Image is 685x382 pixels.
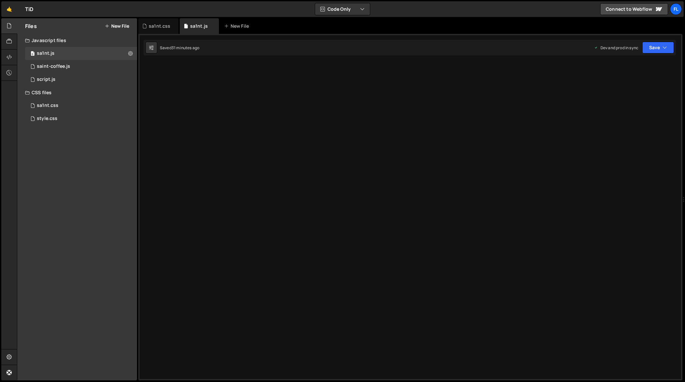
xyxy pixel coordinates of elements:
[37,77,55,82] div: script.js
[642,42,674,53] button: Save
[594,45,638,51] div: Dev and prod in sync
[37,64,70,69] div: saint-coffee.js
[190,23,208,29] div: sa1nt.js
[37,103,58,109] div: sa1nt.css
[25,60,137,73] div: 4604/27020.js
[25,5,33,13] div: TiD
[315,3,370,15] button: Code Only
[17,34,137,47] div: Javascript files
[25,47,137,60] div: 4604/37981.js
[105,23,129,29] button: New File
[17,86,137,99] div: CSS files
[600,3,668,15] a: Connect to Webflow
[31,51,35,57] span: 0
[25,22,37,30] h2: Files
[37,51,54,56] div: sa1nt.js
[25,73,137,86] div: 4604/24567.js
[149,23,170,29] div: sa1nt.css
[670,3,682,15] a: Fl
[25,112,137,125] div: 4604/25434.css
[172,45,199,51] div: 31 minutes ago
[160,45,199,51] div: Saved
[224,23,251,29] div: New File
[25,99,137,112] div: 4604/42100.css
[1,1,17,17] a: 🤙
[37,116,57,122] div: style.css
